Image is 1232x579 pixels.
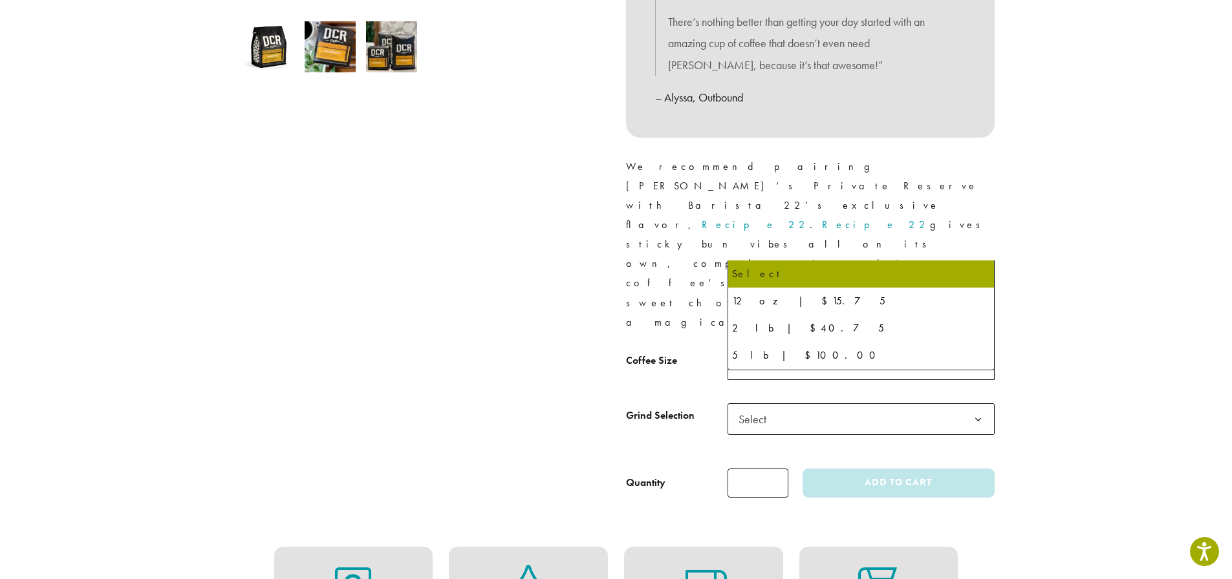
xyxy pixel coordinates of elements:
li: Select [728,260,994,288]
p: There’s nothing better than getting your day started with an amazing cup of coffee that doesn’t e... [668,11,953,76]
div: 2 lb | $40.75 [732,319,990,338]
button: Add to cart [803,468,994,498]
p: We recommend pairing [PERSON_NAME]’s Private Reserve with Barista 22’s exclusive flavor, . gives ... [626,157,995,332]
label: Coffee Size [626,352,728,370]
span: Select [733,406,779,432]
img: Hannah's [243,21,294,72]
img: Hannah's - Image 3 [366,21,417,72]
label: Grind Selection [626,406,728,425]
div: 5 lb | $100.00 [732,346,990,365]
span: Select [728,403,995,435]
img: Hannah's - Image 2 [305,21,356,72]
p: – Alyssa, Outbound [655,87,966,109]
div: Quantity [626,475,665,490]
a: Recipe 22 [702,218,810,231]
div: 12 oz | $15.75 [732,291,990,311]
input: Product quantity [728,468,788,498]
a: Recipe 22 [822,218,930,231]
